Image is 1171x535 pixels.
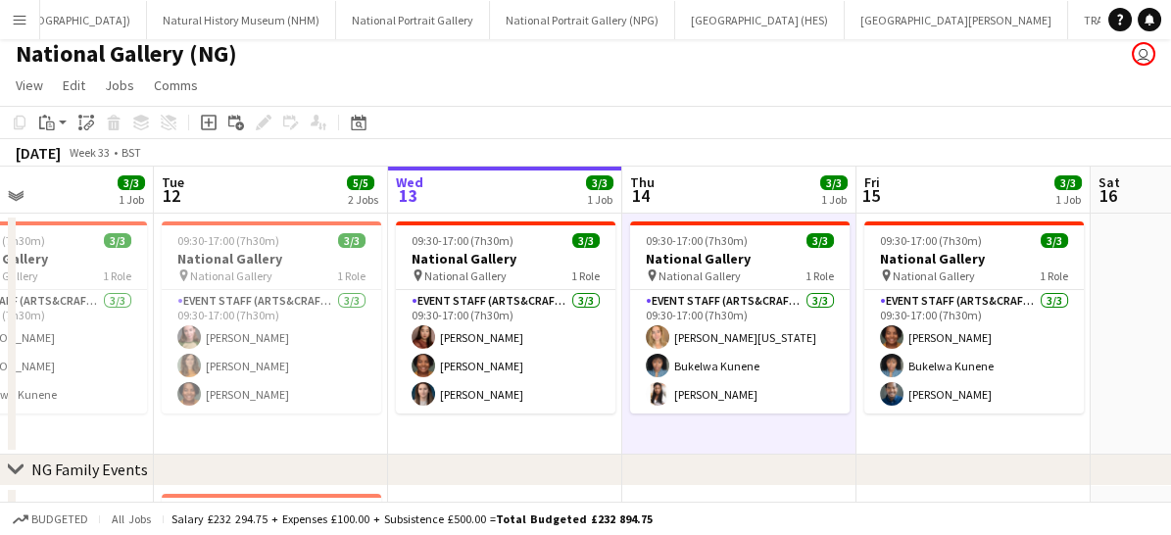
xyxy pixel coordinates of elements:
a: Jobs [97,73,142,98]
div: Salary £232 294.75 + Expenses £100.00 + Subsistence £500.00 = [171,511,653,526]
span: 3/3 [586,175,613,190]
span: All jobs [108,511,155,526]
span: 16 [1096,184,1120,207]
div: 1 Job [1055,192,1081,207]
app-card-role: Event Staff (Arts&Crafts)3/309:30-17:00 (7h30m)[PERSON_NAME][US_STATE]Bukelwa Kunene[PERSON_NAME] [630,290,850,413]
span: Budgeted [31,512,88,526]
span: 1 Role [337,268,366,283]
span: 09:30-17:00 (7h30m) [880,233,982,248]
button: Natural History Museum (NHM) [147,1,336,39]
button: National Portrait Gallery (NPG) [490,1,675,39]
h3: National Gallery [162,250,381,267]
span: 1 Role [1040,268,1068,283]
span: Edit [63,76,85,94]
span: 12 [159,184,184,207]
span: 09:30-17:00 (7h30m) [646,233,748,248]
span: 3/3 [806,233,834,248]
div: 1 Job [821,192,847,207]
a: View [8,73,51,98]
span: Week 33 [65,145,114,160]
button: [GEOGRAPHIC_DATA][PERSON_NAME] [845,1,1068,39]
button: National Portrait Gallery [336,1,490,39]
button: Budgeted [10,509,91,530]
span: Wed [396,173,423,191]
div: 1 Job [119,192,144,207]
app-card-role: Event Staff (Arts&Crafts)3/309:30-17:00 (7h30m)[PERSON_NAME][PERSON_NAME][PERSON_NAME] [396,290,615,413]
span: Fri [864,173,880,191]
span: Total Budgeted £232 894.75 [496,511,653,526]
h1: National Gallery (NG) [16,39,237,69]
app-job-card: 09:30-17:00 (7h30m)3/3National Gallery National Gallery1 RoleEvent Staff (Arts&Crafts)3/309:30-17... [630,221,850,413]
span: 3/3 [1054,175,1082,190]
h3: National Gallery [864,250,1084,267]
span: 3/3 [572,233,600,248]
span: 1 Role [103,268,131,283]
span: National Gallery [659,268,741,283]
span: 3/3 [1041,233,1068,248]
span: Jobs [105,76,134,94]
a: Comms [146,73,206,98]
span: 3/3 [338,233,366,248]
div: BST [122,145,141,160]
span: 15 [861,184,880,207]
div: 2 Jobs [348,192,378,207]
span: 3/3 [104,233,131,248]
button: TRAINING [1068,1,1149,39]
div: 1 Job [587,192,612,207]
span: 09:30-17:00 (7h30m) [412,233,513,248]
div: NG Family Events [31,460,148,479]
app-user-avatar: Claudia Lewis [1132,42,1155,66]
div: [DATE] [16,143,61,163]
span: 09:30-17:00 (7h30m) [177,233,279,248]
span: 5/5 [347,175,374,190]
span: 1 Role [805,268,834,283]
h3: National Gallery [630,250,850,267]
span: 14 [627,184,655,207]
span: National Gallery [424,268,507,283]
app-job-card: 09:30-17:00 (7h30m)3/3National Gallery National Gallery1 RoleEvent Staff (Arts&Crafts)3/309:30-17... [162,221,381,413]
span: 3/3 [118,175,145,190]
span: Comms [154,76,198,94]
span: 13 [393,184,423,207]
a: Edit [55,73,93,98]
app-card-role: Event Staff (Arts&Crafts)3/309:30-17:00 (7h30m)[PERSON_NAME][PERSON_NAME][PERSON_NAME] [162,290,381,413]
span: Sat [1098,173,1120,191]
span: National Gallery [893,268,975,283]
button: [GEOGRAPHIC_DATA] (HES) [675,1,845,39]
span: Tue [162,173,184,191]
span: 1 Role [571,268,600,283]
span: View [16,76,43,94]
app-job-card: 09:30-17:00 (7h30m)3/3National Gallery National Gallery1 RoleEvent Staff (Arts&Crafts)3/309:30-17... [396,221,615,413]
app-card-role: Event Staff (Arts&Crafts)3/309:30-17:00 (7h30m)[PERSON_NAME]Bukelwa Kunene[PERSON_NAME] [864,290,1084,413]
app-job-card: 09:30-17:00 (7h30m)3/3National Gallery National Gallery1 RoleEvent Staff (Arts&Crafts)3/309:30-17... [864,221,1084,413]
span: National Gallery [190,268,272,283]
span: Thu [630,173,655,191]
span: 3/3 [820,175,848,190]
h3: National Gallery [396,250,615,267]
